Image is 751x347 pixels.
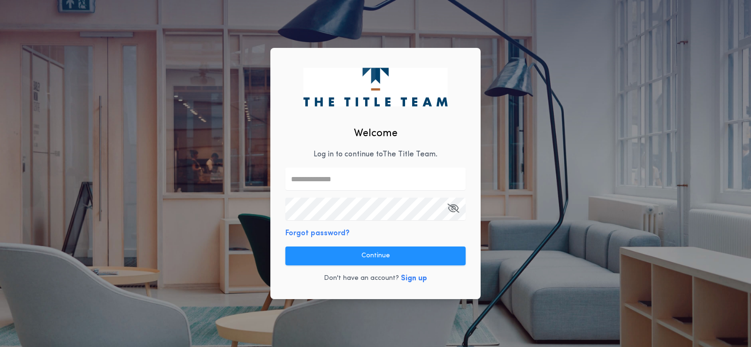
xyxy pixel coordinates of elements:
button: Continue [285,247,466,265]
button: Sign up [401,273,427,284]
h2: Welcome [354,126,398,141]
button: Forgot password? [285,228,350,239]
p: Don't have an account? [324,274,399,283]
img: logo [303,68,447,106]
p: Log in to continue to The Title Team . [314,149,437,160]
